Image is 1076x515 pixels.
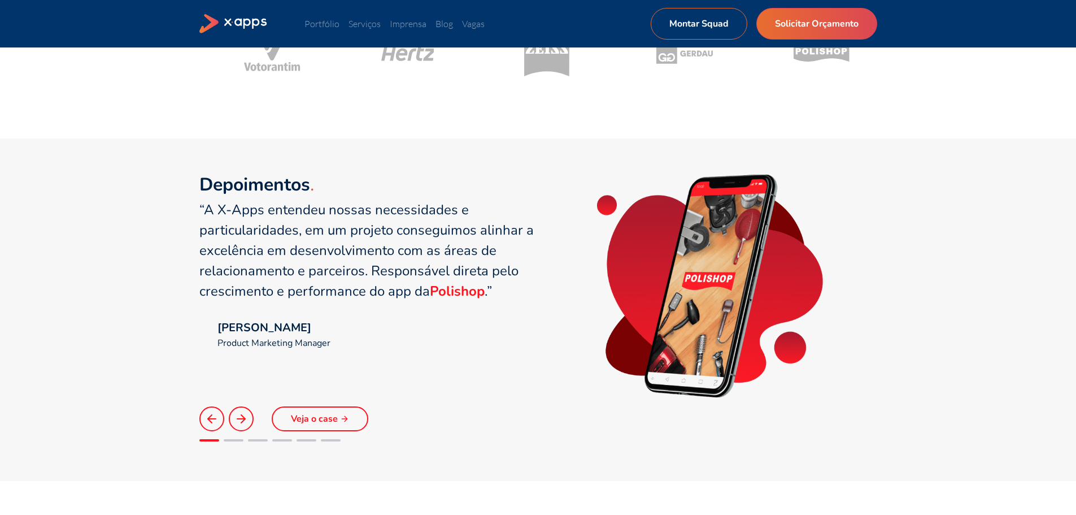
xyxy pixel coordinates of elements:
a: Montar Squad [651,8,747,40]
q: “A X-Apps entendeu nossas necessidades e particularidades, em um projeto conseguimos alinhar a ex... [199,201,534,300]
a: Serviços [348,18,381,29]
strong: Depoimentos [199,172,310,197]
a: Imprensa [390,18,426,29]
a: Portfólio [304,18,339,29]
div: [PERSON_NAME] [217,319,330,336]
a: Blog [435,18,453,29]
div: Product Marketing Manager [217,336,330,350]
a: Solicitar Orçamento [756,8,877,40]
a: Veja o case [272,406,368,431]
a: Vagas [462,18,485,29]
strong: Polishop [430,282,485,300]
